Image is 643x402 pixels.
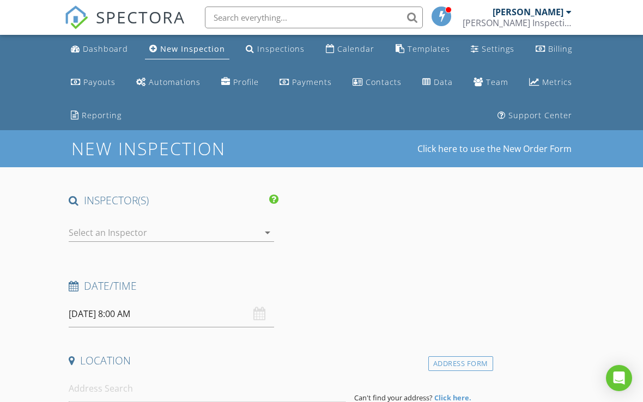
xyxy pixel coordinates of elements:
[391,39,454,59] a: Templates
[132,72,205,93] a: Automations (Basic)
[292,77,332,87] div: Payments
[542,77,572,87] div: Metrics
[261,226,274,239] i: arrow_drop_down
[71,139,313,158] h1: New Inspection
[493,106,577,126] a: Support Center
[508,110,572,120] div: Support Center
[486,77,508,87] div: Team
[321,39,379,59] a: Calendar
[408,44,450,54] div: Templates
[66,106,126,126] a: Reporting
[493,7,563,17] div: [PERSON_NAME]
[205,7,423,28] input: Search everything...
[69,301,274,327] input: Select date
[428,356,493,371] div: Address Form
[348,72,406,93] a: Contacts
[275,72,336,93] a: Payments
[64,5,88,29] img: The Best Home Inspection Software - Spectora
[83,77,116,87] div: Payouts
[69,354,489,368] h4: Location
[366,77,402,87] div: Contacts
[525,72,577,93] a: Metrics
[241,39,309,59] a: Inspections
[145,39,229,59] a: New Inspection
[233,77,259,87] div: Profile
[531,39,577,59] a: Billing
[434,77,453,87] div: Data
[69,193,278,208] h4: INSPECTOR(S)
[83,44,128,54] div: Dashboard
[82,110,122,120] div: Reporting
[466,39,519,59] a: Settings
[96,5,185,28] span: SPECTORA
[548,44,572,54] div: Billing
[69,375,345,402] input: Address Search
[217,72,263,93] a: Company Profile
[469,72,513,93] a: Team
[66,39,132,59] a: Dashboard
[463,17,572,28] div: Ayuso Inspections
[417,144,572,153] a: Click here to use the New Order Form
[337,44,374,54] div: Calendar
[418,72,457,93] a: Data
[606,365,632,391] div: Open Intercom Messenger
[69,279,489,293] h4: Date/Time
[160,44,225,54] div: New Inspection
[482,44,514,54] div: Settings
[66,72,120,93] a: Payouts
[149,77,201,87] div: Automations
[257,44,305,54] div: Inspections
[64,15,185,38] a: SPECTORA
